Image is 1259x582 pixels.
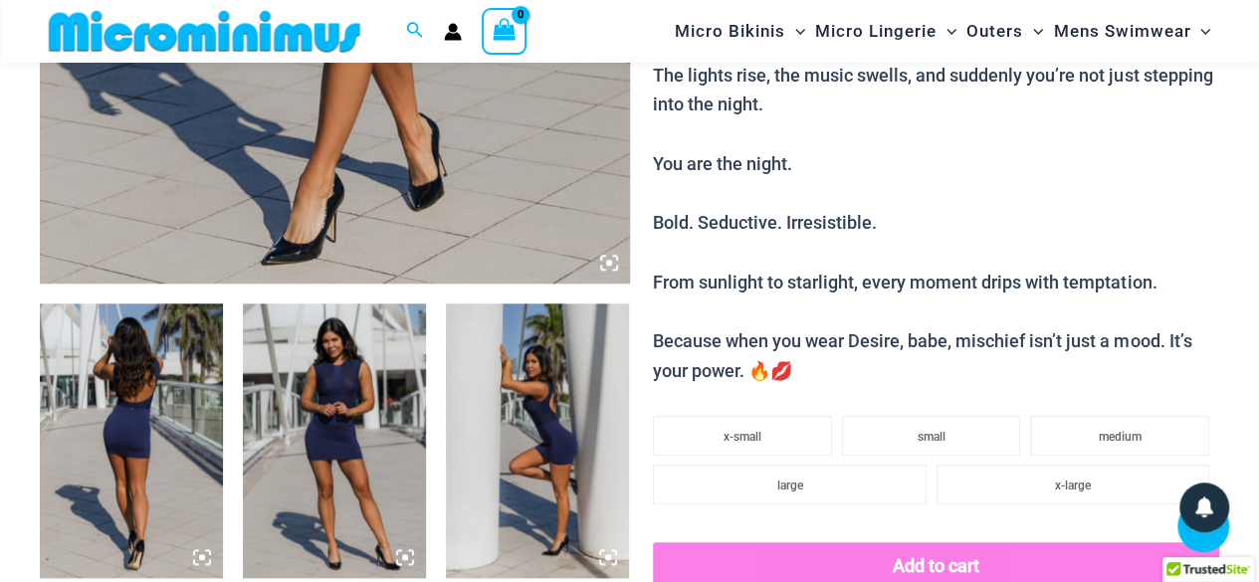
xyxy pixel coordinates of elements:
span: medium [1099,430,1142,444]
span: Outers [966,6,1023,57]
img: Desire Me Navy 5192 Dress [446,303,629,578]
img: MM SHOP LOGO FLAT [41,9,368,54]
li: x-small [653,416,832,456]
a: Micro LingerieMenu ToggleMenu Toggle [810,6,961,57]
span: Menu Toggle [1023,6,1043,57]
li: x-large [937,465,1209,504]
span: large [776,479,802,492]
a: View Shopping Cart, empty [482,8,527,54]
span: x-small [724,430,761,444]
a: OutersMenu ToggleMenu Toggle [961,6,1048,57]
span: Mens Swimwear [1053,6,1190,57]
img: Desire Me Navy 5192 Dress [40,303,223,578]
span: small [918,430,945,444]
span: Micro Bikinis [675,6,785,57]
li: medium [1030,416,1209,456]
span: Micro Lingerie [815,6,937,57]
span: Menu Toggle [785,6,805,57]
nav: Site Navigation [667,3,1219,60]
a: Search icon link [406,19,424,44]
li: small [842,416,1021,456]
span: Menu Toggle [937,6,956,57]
a: Account icon link [444,23,462,41]
span: x-large [1055,479,1091,492]
a: Micro BikinisMenu ToggleMenu Toggle [670,6,810,57]
a: Mens SwimwearMenu ToggleMenu Toggle [1048,6,1215,57]
img: Desire Me Navy 5192 Dress [243,303,426,578]
li: large [653,465,926,504]
span: Menu Toggle [1190,6,1210,57]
